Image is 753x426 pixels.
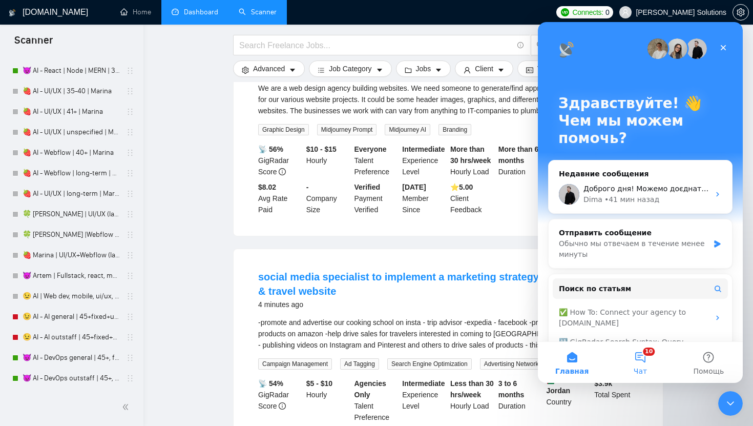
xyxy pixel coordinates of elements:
[435,66,442,74] span: caret-down
[23,60,120,81] a: 😈 AI - React | Node | MERN | 35+, fixed + unspec (expert) | Artem
[23,122,120,143] a: 🍓 AI - UI/UX | unspecified | Marina
[126,67,134,75] span: holder
[242,66,249,74] span: setting
[126,272,134,280] span: holder
[239,8,277,16] a: searchScanner
[9,5,16,21] img: logo
[547,378,591,395] b: Jordan
[23,368,120,389] a: 😈 AI - DevOps outstaff | 45+, fixed, unspec | Artem
[304,378,352,423] div: Hourly
[172,8,218,16] a: dashboardDashboard
[309,60,391,77] button: barsJob Categorycaret-down
[258,317,638,351] div: -promote and advertise our cooking school on insta - trip advisor -expedia - facebook -promote ou...
[497,66,505,74] span: caret-down
[594,379,612,388] b: $ 3.9k
[23,266,120,286] a: 😈 Artem | Fullstack, react, mern, mobile, laravel, php, flutter, python, ui/ux, webflow (large-si...
[385,124,430,135] span: Midjourney AI
[23,184,120,204] a: 🍓 AI - UI/UX | long-term | Marina
[448,378,496,423] div: Hourly Load
[733,4,749,21] button: setting
[256,378,304,423] div: GigRadar Score
[450,379,494,399] b: Less than 30 hrs/week
[498,145,539,165] b: More than 6 months
[480,358,546,370] span: Advertising Networks
[23,307,120,327] a: 😉 AI - AI general | 45+fixed+unspec | Daria
[258,124,309,135] span: Graphic Design
[120,8,151,16] a: homeHome
[126,231,134,239] span: holder
[126,292,134,300] span: holder
[517,42,524,49] span: info-circle
[258,84,630,115] span: We are a web design agency building websites. We need someone to generate/find appropriate images...
[448,181,496,215] div: Client Feedback
[354,379,386,399] b: Agencies Only
[455,60,513,77] button: userClientcaret-down
[718,391,743,416] iframe: To enrich screen reader interactions, please activate Accessibility in Grammarly extension settings
[402,145,445,153] b: Intermediate
[733,8,748,16] span: setting
[387,358,472,370] span: Search Engine Optimization
[376,66,383,74] span: caret-down
[605,7,610,18] span: 0
[531,40,551,50] span: search
[304,144,352,177] div: Hourly
[6,33,61,54] span: Scanner
[340,358,379,370] span: Ad Tagging
[279,402,286,410] span: info-circle
[538,22,743,383] iframe: Intercom live chat
[496,378,545,423] div: Duration
[126,108,134,116] span: holder
[126,354,134,362] span: holder
[289,66,296,74] span: caret-down
[23,204,120,225] a: 🍀 [PERSON_NAME] | UI/UX (large-size comp)
[306,145,337,153] b: $10 - $15
[545,378,593,423] div: Country
[23,163,120,184] a: 🍓 AI - Webflow | long-term | Marina
[126,313,134,321] span: holder
[526,66,533,74] span: idcard
[258,358,332,370] span: Campaign Management
[233,60,305,77] button: settingAdvancedcaret-down
[317,124,377,135] span: Midjourney Prompt
[306,379,332,388] b: $5 - $10
[537,63,560,74] span: Vendor
[258,145,283,153] b: 📡 56%
[448,144,496,177] div: Hourly Load
[354,145,387,153] b: Everyone
[396,60,451,77] button: folderJobscaret-down
[23,225,120,245] a: 🍀 [PERSON_NAME] |Webflow (large-size comp)
[258,379,283,388] b: 📡 54%
[239,39,513,52] input: Search Freelance Jobs...
[416,63,431,74] span: Jobs
[318,66,325,74] span: bars
[126,169,134,177] span: holder
[438,124,471,135] span: Branding
[733,8,749,16] a: setting
[258,83,638,116] div: We are a web design agency building websites. We need someone to generate/find appropriate images...
[256,144,304,177] div: GigRadar Score
[122,402,132,412] span: double-left
[352,378,401,423] div: Talent Preference
[126,210,134,218] span: holder
[400,378,448,423] div: Experience Level
[126,149,134,157] span: holder
[402,379,445,388] b: Intermediate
